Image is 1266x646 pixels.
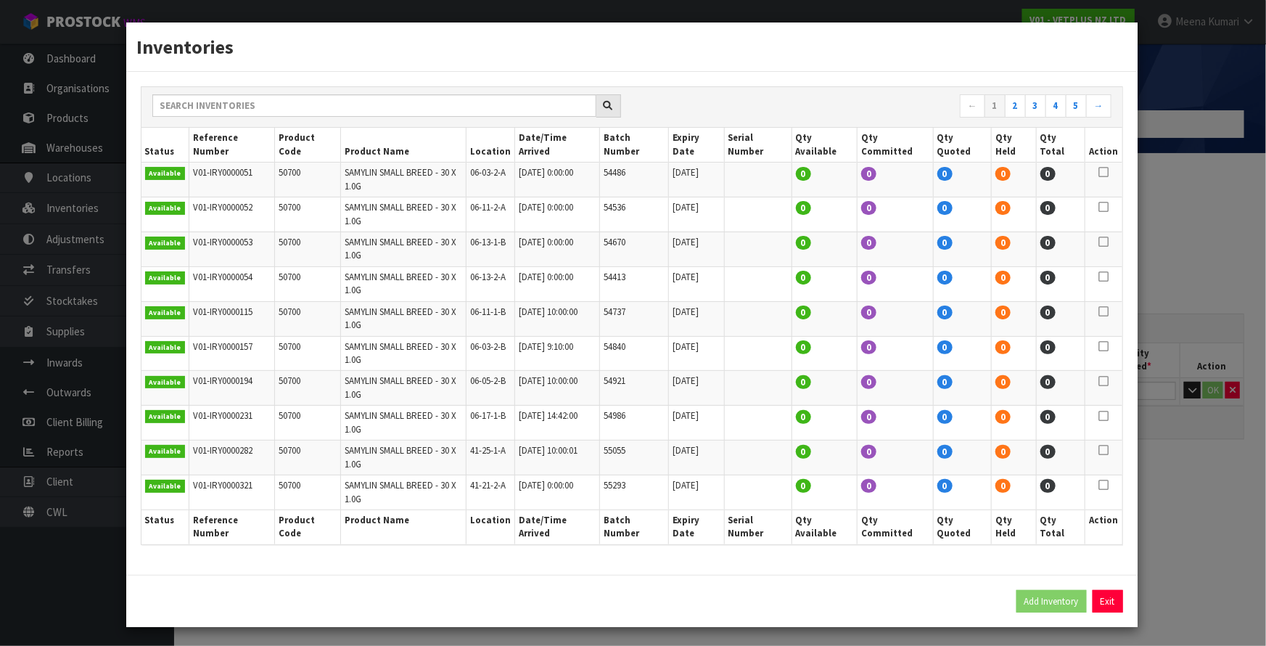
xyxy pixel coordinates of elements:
[189,301,275,336] td: V01-IRY0000115
[861,271,876,285] span: 0
[145,237,186,250] span: Available
[796,201,811,215] span: 0
[466,406,515,441] td: 06-17-1-B
[937,167,953,181] span: 0
[275,197,340,232] td: 50700
[466,232,515,266] td: 06-13-1-B
[275,266,340,301] td: 50700
[796,167,811,181] span: 0
[340,475,466,510] td: SAMYLIN SMALL BREED - 30 X 1.0G
[515,197,600,232] td: [DATE] 0:00:00
[673,236,699,248] span: [DATE]
[1085,128,1122,162] th: Action
[995,236,1011,250] span: 0
[796,271,811,285] span: 0
[145,445,186,458] span: Available
[861,236,876,250] span: 0
[600,301,669,336] td: 54737
[673,306,699,318] span: [DATE]
[466,128,515,162] th: Location
[933,510,992,544] th: Qty Quoted
[858,510,934,544] th: Qty Committed
[1040,306,1056,319] span: 0
[995,167,1011,181] span: 0
[796,479,811,493] span: 0
[515,406,600,441] td: [DATE] 14:42:00
[1016,590,1087,613] button: Add Inventory
[960,94,985,118] a: ←
[515,232,600,266] td: [DATE] 0:00:00
[673,201,699,213] span: [DATE]
[189,197,275,232] td: V01-IRY0000052
[340,336,466,371] td: SAMYLIN SMALL BREED - 30 X 1.0G
[796,410,811,424] span: 0
[275,510,340,544] th: Product Code
[189,441,275,475] td: V01-IRY0000282
[1040,201,1056,215] span: 0
[643,94,1111,120] nav: Page navigation
[992,510,1037,544] th: Qty Held
[937,271,953,285] span: 0
[189,232,275,266] td: V01-IRY0000053
[669,510,725,544] th: Expiry Date
[1040,410,1056,424] span: 0
[724,510,792,544] th: Serial Number
[861,167,876,181] span: 0
[792,510,858,544] th: Qty Available
[933,128,992,162] th: Qty Quoted
[600,197,669,232] td: 54536
[145,167,186,180] span: Available
[145,341,186,354] span: Available
[937,340,953,354] span: 0
[137,33,1127,60] h3: Inventories
[673,375,699,387] span: [DATE]
[1040,445,1056,459] span: 0
[937,236,953,250] span: 0
[937,445,953,459] span: 0
[600,336,669,371] td: 54840
[145,202,186,215] span: Available
[1040,340,1056,354] span: 0
[724,128,792,162] th: Serial Number
[1093,590,1123,613] button: Exit
[340,266,466,301] td: SAMYLIN SMALL BREED - 30 X 1.0G
[340,371,466,406] td: SAMYLIN SMALL BREED - 30 X 1.0G
[673,340,699,353] span: [DATE]
[1040,479,1056,493] span: 0
[673,409,699,422] span: [DATE]
[995,201,1011,215] span: 0
[937,479,953,493] span: 0
[937,306,953,319] span: 0
[340,128,466,162] th: Product Name
[189,510,275,544] th: Reference Number
[275,232,340,266] td: 50700
[189,371,275,406] td: V01-IRY0000194
[340,406,466,441] td: SAMYLIN SMALL BREED - 30 X 1.0G
[340,197,466,232] td: SAMYLIN SMALL BREED - 30 X 1.0G
[152,94,596,117] input: Search inventories
[600,406,669,441] td: 54986
[145,410,186,423] span: Available
[995,375,1011,389] span: 0
[796,445,811,459] span: 0
[145,306,186,319] span: Available
[145,271,186,285] span: Available
[673,271,699,283] span: [DATE]
[466,371,515,406] td: 06-05-2-B
[995,445,1011,459] span: 0
[466,266,515,301] td: 06-13-2-A
[861,375,876,389] span: 0
[466,163,515,197] td: 06-03-2-A
[1040,236,1056,250] span: 0
[340,441,466,475] td: SAMYLIN SMALL BREED - 30 X 1.0G
[275,336,340,371] td: 50700
[792,128,858,162] th: Qty Available
[1066,94,1087,118] a: 5
[466,475,515,510] td: 41-21-2-A
[275,406,340,441] td: 50700
[515,163,600,197] td: [DATE] 0:00:00
[1040,375,1056,389] span: 0
[1086,94,1111,118] a: →
[340,232,466,266] td: SAMYLIN SMALL BREED - 30 X 1.0G
[861,479,876,493] span: 0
